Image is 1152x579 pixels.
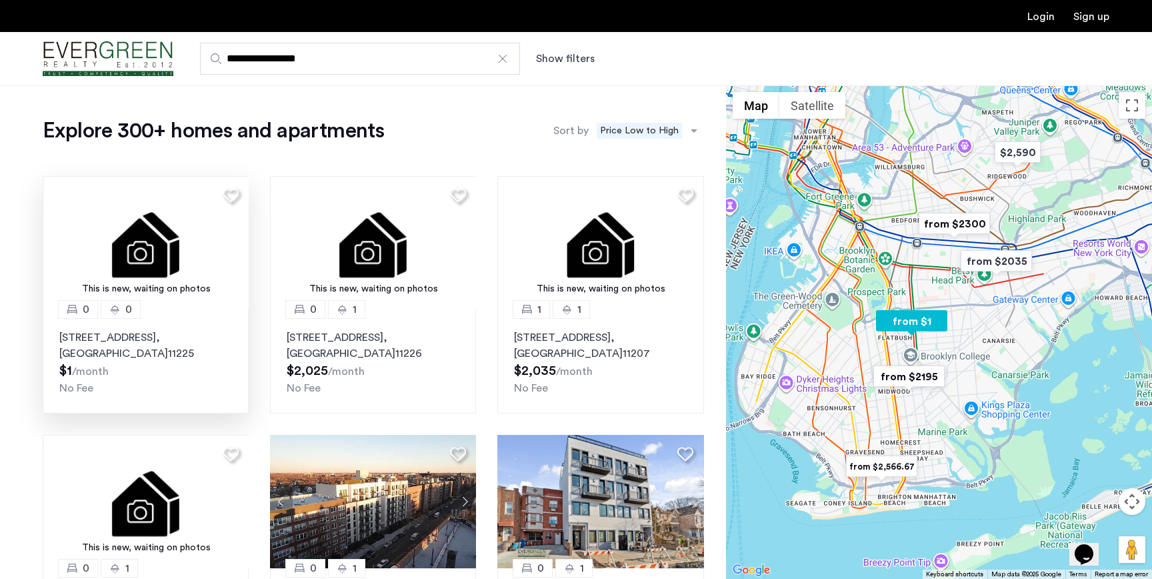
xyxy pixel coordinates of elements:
span: 1 [353,302,357,318]
span: 1 [580,560,584,576]
button: Show satellite imagery [779,92,845,119]
button: Toggle fullscreen view [1119,92,1145,119]
sub: /month [328,366,365,377]
p: [STREET_ADDRESS] 11207 [514,330,687,362]
button: Keyboard shortcuts [926,570,983,579]
span: Map data ©2025 Google [991,571,1061,578]
a: Terms [1069,570,1087,579]
img: 3.gif [497,176,704,310]
div: This is new, waiting on photos [49,282,243,296]
span: No Fee [514,383,548,394]
p: [STREET_ADDRESS] 11226 [287,330,459,362]
span: No Fee [59,383,93,394]
button: Show street map [733,92,779,119]
span: 1 [353,560,357,576]
img: logo [43,34,173,84]
span: $1 [59,364,72,378]
span: $2,025 [287,364,328,378]
img: 3.gif [270,176,477,310]
a: This is new, waiting on photos [43,435,249,568]
label: Sort by [553,123,589,139]
span: 0 [310,302,317,318]
div: This is new, waiting on photos [277,282,470,296]
h1: Explore 300+ homes and apartments [43,117,384,144]
div: This is new, waiting on photos [504,282,697,296]
a: Login [1027,11,1055,22]
iframe: chat widget [1069,526,1112,566]
a: This is new, waiting on photos [497,176,704,310]
div: from $1 [871,306,953,336]
button: Show or hide filters [536,51,595,67]
img: 3.gif [43,435,249,568]
span: 1 [125,560,129,576]
a: Open this area in Google Maps (opens a new window) [729,562,773,579]
img: 2010_638603899118135293.jpeg [270,435,477,568]
a: This is new, waiting on photos [270,176,477,310]
span: 1 [577,302,581,318]
sub: /month [72,366,109,377]
span: 0 [310,560,317,576]
div: This is new, waiting on photos [49,541,243,555]
span: Price Low to High [597,123,682,139]
div: $2,590 [989,137,1046,167]
img: 66a1adb6-6608-43dd-a245-dc7333f8b390_638841446959563735.jpeg [497,435,704,568]
input: Apartment Search [200,43,520,75]
span: 1 [537,302,541,318]
button: Next apartment [453,490,476,513]
a: 01[STREET_ADDRESS], [GEOGRAPHIC_DATA]11226No Fee [270,310,476,414]
ng-select: sort-apartment [592,119,704,143]
span: $2,035 [514,364,556,378]
p: [STREET_ADDRESS] 11225 [59,330,232,362]
a: Cazamio Logo [43,34,173,84]
img: Google [729,562,773,579]
div: from $2300 [913,209,995,239]
button: Previous apartment [270,490,293,513]
button: Map camera controls [1119,488,1145,515]
a: 00[STREET_ADDRESS], [GEOGRAPHIC_DATA]11225No Fee [43,310,249,414]
a: Registration [1073,11,1109,22]
div: from $2,566.67 [841,452,923,482]
a: Report a map error [1095,570,1148,579]
img: 3.gif [43,176,249,310]
div: from $2035 [955,246,1037,276]
button: Drag Pegman onto the map to open Street View [1119,536,1145,563]
span: 0 [83,560,89,576]
span: No Fee [287,383,321,394]
div: from $2195 [868,362,950,392]
a: This is new, waiting on photos [43,176,249,310]
span: 0 [537,560,544,576]
span: 0 [125,302,132,318]
a: 11[STREET_ADDRESS], [GEOGRAPHIC_DATA]11207No Fee [497,310,703,414]
sub: /month [556,366,593,377]
span: 0 [83,302,89,318]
